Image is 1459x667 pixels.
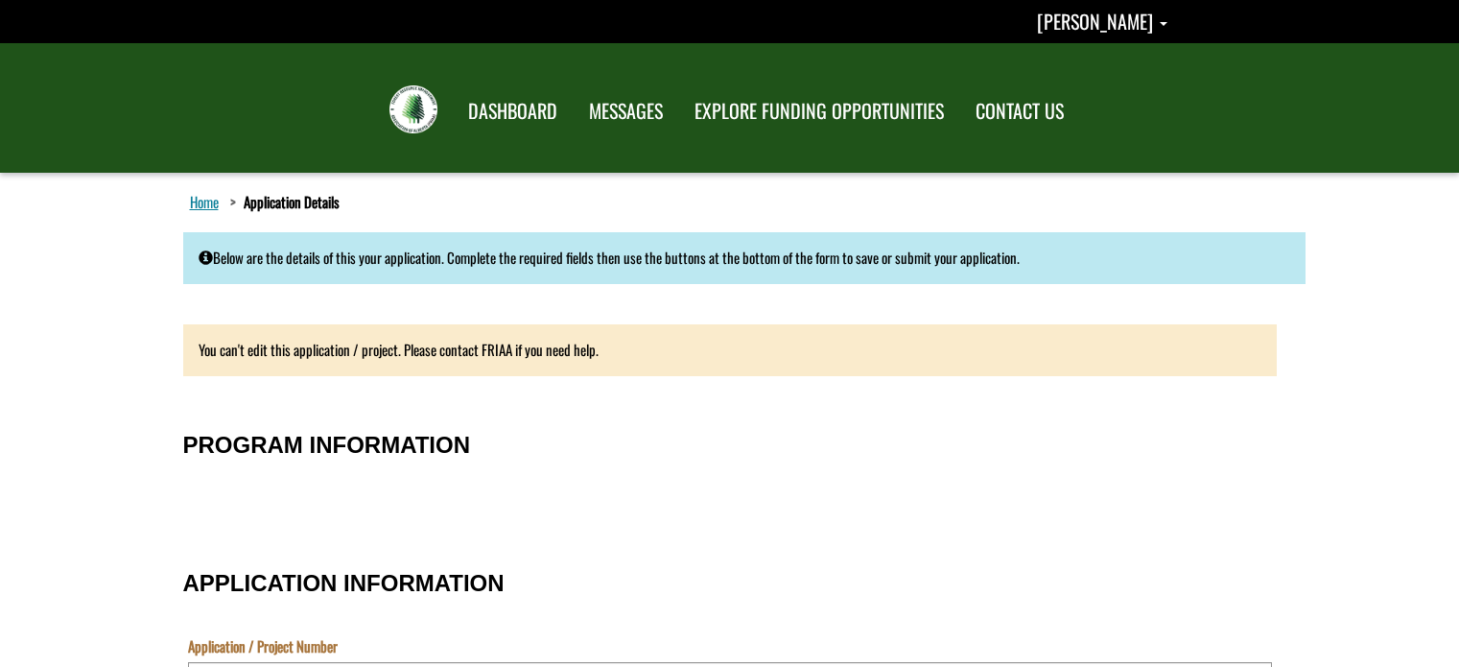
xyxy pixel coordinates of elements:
h3: APPLICATION INFORMATION [183,571,1277,596]
span: [PERSON_NAME] [1037,7,1153,36]
a: Trina Tosh [1037,7,1167,36]
a: CONTACT US [961,87,1078,135]
div: You can't edit this application / project. Please contact FRIAA if you need help. [183,324,1277,375]
fieldset: PROGRAM INFORMATION [183,413,1277,532]
nav: Main Navigation [451,82,1078,135]
h3: PROGRAM INFORMATION [183,433,1277,458]
a: MESSAGES [575,87,677,135]
li: Application Details [225,192,340,212]
a: EXPLORE FUNDING OPPORTUNITIES [680,87,958,135]
a: DASHBOARD [454,87,572,135]
a: Home [186,189,223,214]
div: Below are the details of this your application. Complete the required fields then use the buttons... [183,232,1306,283]
img: FRIAA Submissions Portal [389,85,437,133]
label: Application / Project Number [188,636,338,656]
